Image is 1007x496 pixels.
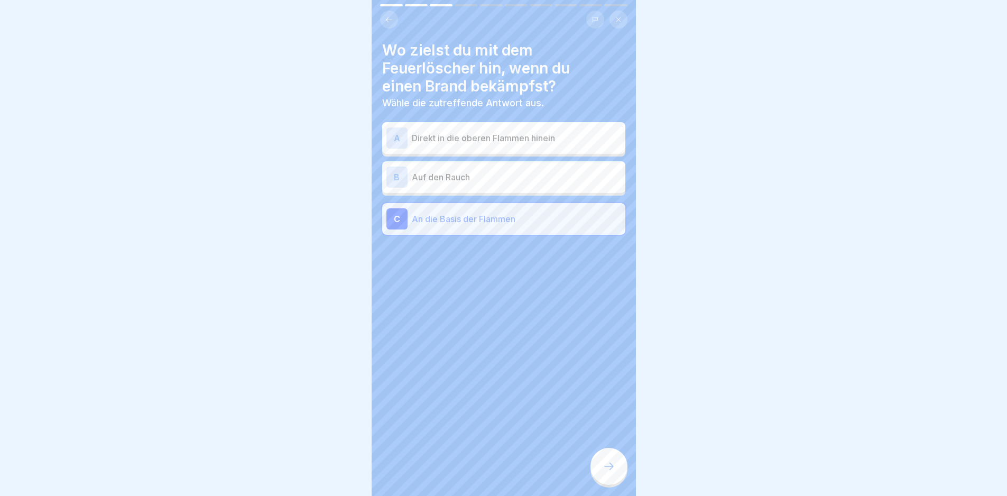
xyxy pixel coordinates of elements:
p: Direkt in die oberen Flammen hinein [412,132,621,144]
div: A [386,127,408,149]
div: B [386,167,408,188]
p: Wähle die zutreffende Antwort aus. [382,97,625,109]
div: C [386,208,408,229]
p: Auf den Rauch [412,171,621,183]
p: An die Basis der Flammen [412,213,621,225]
h4: Wo zielst du mit dem Feuerlöscher hin, wenn du einen Brand bekämpfst? [382,41,625,95]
